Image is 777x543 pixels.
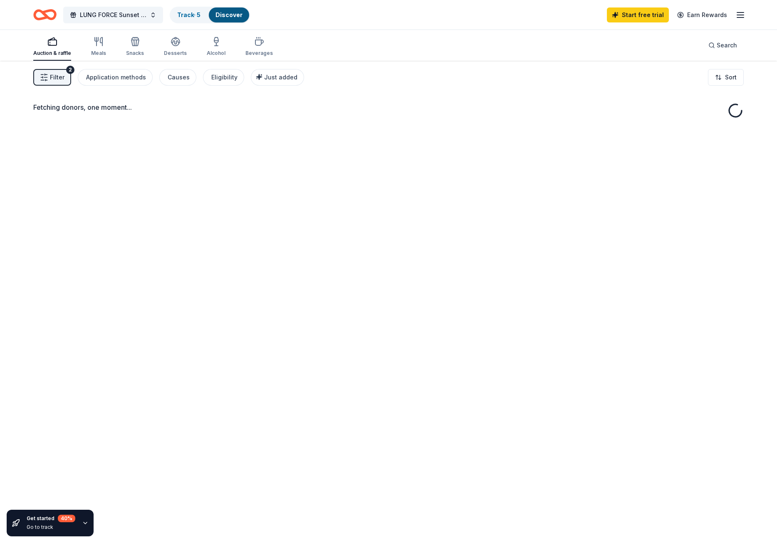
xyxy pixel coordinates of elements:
div: 2 [66,66,74,74]
span: LUNG FORCE Sunset Soiree: Dancing with the Stars [80,10,146,20]
button: Sort [708,69,744,86]
div: Eligibility [211,72,238,82]
a: Discover [215,11,243,18]
div: Beverages [245,50,273,57]
a: Start free trial [607,7,669,22]
button: Beverages [245,33,273,61]
button: Eligibility [203,69,244,86]
button: Application methods [78,69,153,86]
div: Auction & raffle [33,50,71,57]
button: Auction & raffle [33,33,71,61]
div: Desserts [164,50,187,57]
button: Meals [91,33,106,61]
button: LUNG FORCE Sunset Soiree: Dancing with the Stars [63,7,163,23]
button: Just added [251,69,304,86]
a: Earn Rewards [672,7,732,22]
span: Search [717,40,737,50]
span: Filter [50,72,64,82]
div: Fetching donors, one moment... [33,102,744,112]
span: Sort [725,72,737,82]
button: Desserts [164,33,187,61]
a: Home [33,5,57,25]
button: Search [702,37,744,54]
div: Snacks [126,50,144,57]
div: Meals [91,50,106,57]
div: Alcohol [207,50,225,57]
div: Go to track [27,524,75,531]
button: Track· 5Discover [170,7,250,23]
div: Get started [27,515,75,522]
span: Just added [264,74,297,81]
div: Application methods [86,72,146,82]
button: Causes [159,69,196,86]
div: 40 % [58,515,75,522]
button: Filter2 [33,69,71,86]
button: Snacks [126,33,144,61]
div: Causes [168,72,190,82]
a: Track· 5 [177,11,200,18]
button: Alcohol [207,33,225,61]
